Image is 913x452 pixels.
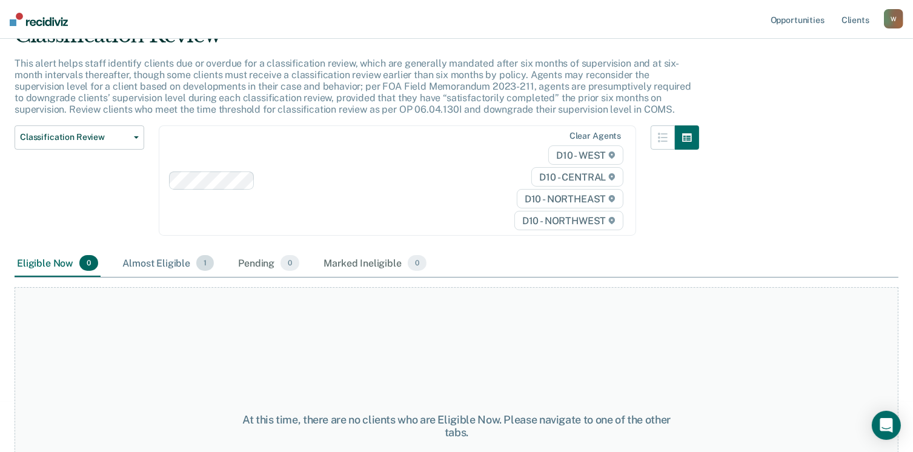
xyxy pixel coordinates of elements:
span: D10 - NORTHWEST [514,211,623,230]
span: 0 [408,255,427,271]
div: Open Intercom Messenger [872,411,901,440]
span: 0 [281,255,299,271]
div: Eligible Now0 [15,250,101,277]
span: Classification Review [20,132,129,142]
span: D10 - WEST [548,145,623,165]
span: 1 [196,255,214,271]
div: At this time, there are no clients who are Eligible Now. Please navigate to one of the other tabs. [236,413,677,439]
div: Almost Eligible1 [120,250,216,277]
div: Marked Ineligible0 [321,250,429,277]
span: 0 [79,255,98,271]
span: D10 - NORTHEAST [517,189,623,208]
button: Classification Review [15,125,144,150]
div: Classification Review [15,23,699,58]
span: D10 - CENTRAL [531,167,623,187]
img: Recidiviz [10,13,68,26]
div: Pending0 [236,250,302,277]
button: W [884,9,903,28]
p: This alert helps staff identify clients due or overdue for a classification review, which are gen... [15,58,691,116]
div: Clear agents [569,131,621,141]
